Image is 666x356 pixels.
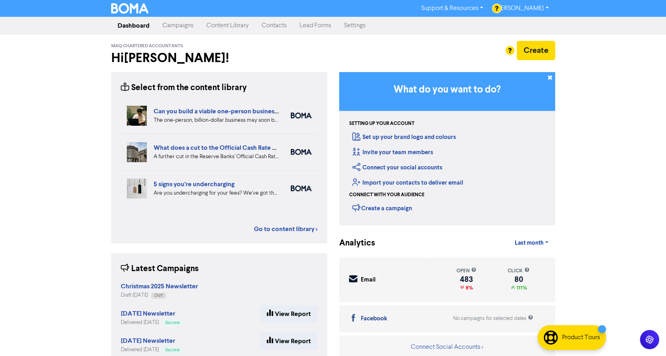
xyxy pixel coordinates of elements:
span: 111% [515,285,527,291]
a: 5 signs you’re undercharging [154,180,234,188]
a: What does a cut to the Official Cash Rate mean for your business? [154,144,341,152]
a: [DATE] Newsletter [121,338,175,344]
strong: Christmas 2025 Newsletter [121,282,198,290]
a: Set up your brand logo and colours [352,133,456,141]
span: Success [165,348,180,352]
a: Support & Resources [415,2,490,15]
img: boma [291,149,312,155]
div: Connect with your audience [349,191,424,199]
a: Contacts [255,18,293,34]
a: Can you build a viable one-person business? [154,107,280,115]
button: Connect Social Accounts > [410,342,484,352]
a: Content Library [200,18,255,34]
div: Latest Campaigns [121,263,199,275]
strong: [DATE] Newsletter [121,310,175,318]
div: Email [361,276,376,285]
a: Dashboard [111,18,156,34]
div: Facebook [361,314,387,324]
div: Create a campaign [352,202,412,214]
span: MAQ Chartered Accountants [111,43,183,49]
div: Analytics [339,237,365,249]
div: The one-person, billion-dollar business may soon become a reality. But what are the pros and cons... [154,116,279,125]
a: Lead Forms [293,18,338,34]
a: Import your contacts to deliver email [352,179,463,187]
img: BOMA Logo [111,3,149,14]
h3: What do you want to do? [351,84,543,96]
div: No campaigns for selected dates [453,315,533,322]
img: boma [291,113,312,119]
a: View Report [260,306,318,322]
a: Invite your team members [352,149,433,156]
div: Delivered [DATE] [121,346,183,354]
iframe: Chat Widget [626,318,666,356]
div: open [456,267,476,275]
a: Last month [508,235,555,251]
a: Go to content library > [254,224,318,234]
div: Are you undercharging for your fees? We’ve got the five warning signs that can help you diagnose ... [154,189,279,197]
a: Campaigns [156,18,200,34]
span: Draft [154,294,163,298]
a: View Report [260,333,318,350]
a: Christmas 2025 Newsletter [121,284,198,290]
a: Connect your social accounts [352,164,442,171]
div: Delivered [DATE] [121,319,183,326]
a: [DATE] Newsletter [121,311,175,317]
button: Create [517,41,555,60]
div: 483 [456,276,476,283]
strong: [DATE] Newsletter [121,337,175,345]
span: 8% [464,285,473,291]
div: 80 [508,276,530,283]
div: click [508,267,530,275]
div: Select from the content library [121,82,247,94]
div: Setting up your account [349,120,414,127]
div: Getting Started in BOMA [339,72,555,225]
a: Settings [338,18,372,34]
span: Success [165,321,180,325]
img: boma_accounting [291,185,312,191]
span: Last month [515,239,544,247]
a: [PERSON_NAME] [490,2,555,15]
div: Draft [DATE] [121,292,198,299]
h2: Hi [PERSON_NAME] ! [111,50,327,66]
div: A further cut in the Reserve Banks’ Official Cash Rate sounds like good news. But what’s the real... [154,153,279,161]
